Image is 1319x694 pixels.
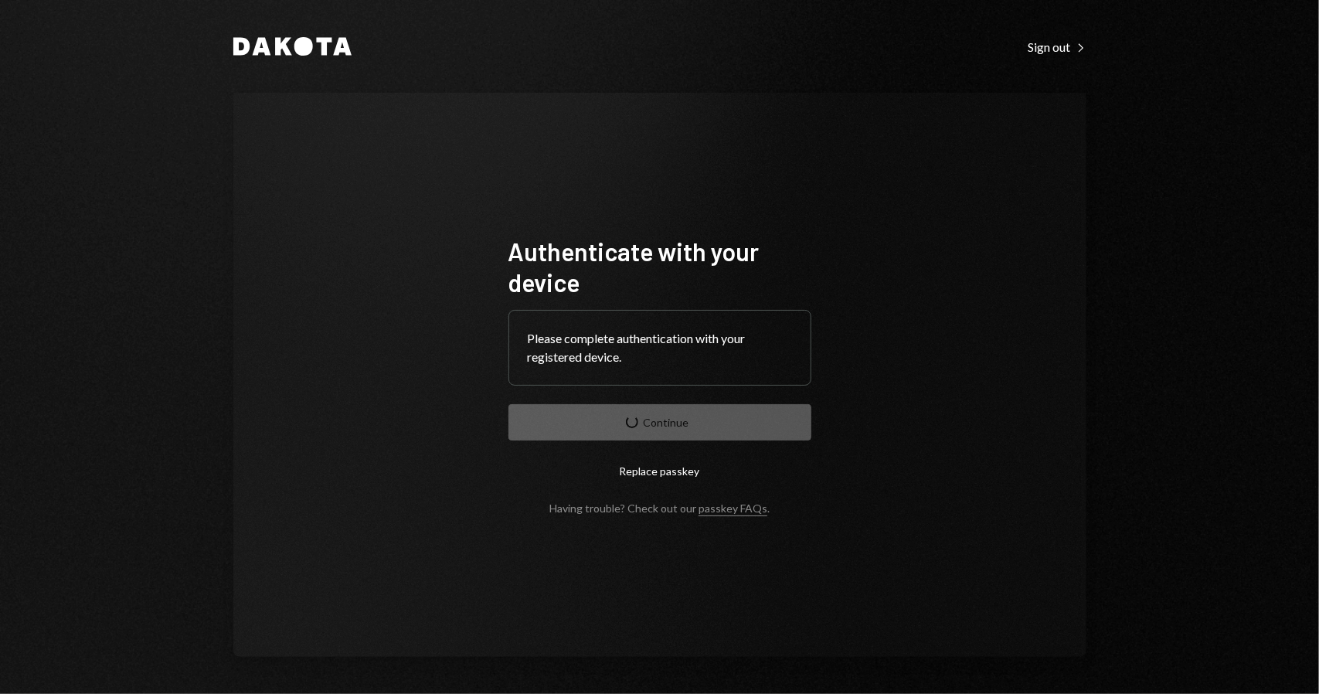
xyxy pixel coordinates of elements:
button: Replace passkey [508,453,811,489]
a: passkey FAQs [699,502,767,516]
h1: Authenticate with your device [508,236,811,298]
div: Please complete authentication with your registered device. [528,329,792,366]
div: Having trouble? Check out our . [549,502,770,515]
a: Sign out [1028,38,1086,55]
div: Sign out [1028,39,1086,55]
